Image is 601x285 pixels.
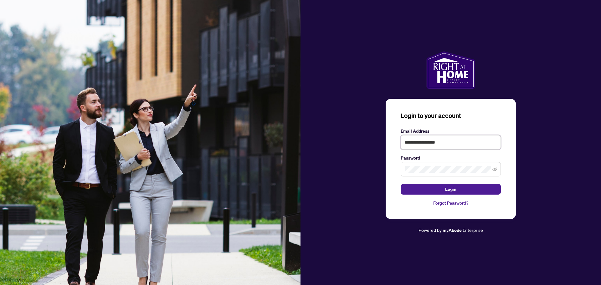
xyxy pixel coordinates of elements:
a: myAbode [443,227,462,234]
span: eye-invisible [492,167,497,171]
label: Email Address [401,128,501,135]
button: Login [401,184,501,195]
h3: Login to your account [401,111,501,120]
span: Powered by [419,227,442,233]
span: Enterprise [463,227,483,233]
img: ma-logo [426,51,475,89]
a: Forgot Password? [401,200,501,206]
label: Password [401,155,501,161]
span: Login [445,184,456,194]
